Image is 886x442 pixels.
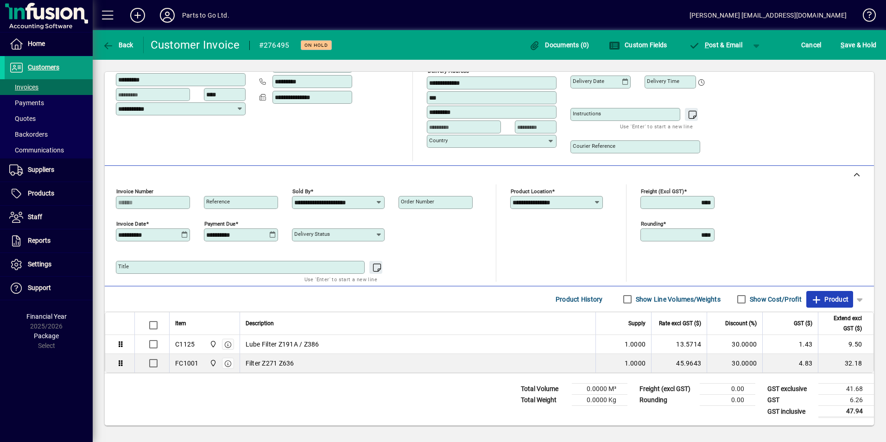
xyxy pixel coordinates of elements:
[28,260,51,268] span: Settings
[28,166,54,173] span: Suppliers
[116,221,146,227] mat-label: Invoice date
[657,340,701,349] div: 13.5714
[294,231,330,237] mat-label: Delivery status
[93,37,144,53] app-page-header-button: Back
[5,79,93,95] a: Invoices
[5,229,93,253] a: Reports
[762,354,818,373] td: 4.83
[9,83,38,91] span: Invoices
[102,41,133,49] span: Back
[811,292,848,307] span: Product
[9,115,36,122] span: Quotes
[801,38,822,52] span: Cancel
[818,354,873,373] td: 32.18
[206,198,230,205] mat-label: Reference
[28,40,45,47] span: Home
[26,313,67,320] span: Financial Year
[207,339,218,349] span: DAE - Bulk Store
[609,41,667,49] span: Custom Fields
[5,277,93,300] a: Support
[700,395,755,406] td: 0.00
[516,384,572,395] td: Total Volume
[246,359,294,368] span: Filter Z271 Z636
[763,395,818,406] td: GST
[705,41,709,49] span: P
[572,384,627,395] td: 0.0000 M³
[5,206,93,229] a: Staff
[647,78,679,84] mat-label: Delivery time
[841,38,876,52] span: ave & Hold
[9,99,44,107] span: Payments
[175,359,199,368] div: FC1001
[28,63,59,71] span: Customers
[28,284,51,291] span: Support
[429,137,448,144] mat-label: Country
[641,221,663,227] mat-label: Rounding
[620,121,693,132] mat-hint: Use 'Enter' to start a new line
[116,188,153,195] mat-label: Invoice number
[763,384,818,395] td: GST exclusive
[763,406,818,417] td: GST inclusive
[5,142,93,158] a: Communications
[700,384,755,395] td: 0.00
[5,158,93,182] a: Suppliers
[304,274,377,284] mat-hint: Use 'Enter' to start a new line
[689,41,742,49] span: ost & Email
[628,318,646,328] span: Supply
[856,2,874,32] a: Knowledge Base
[401,198,434,205] mat-label: Order number
[5,111,93,126] a: Quotes
[182,8,229,23] div: Parts to Go Ltd.
[28,237,51,244] span: Reports
[246,318,274,328] span: Description
[707,354,762,373] td: 30.0000
[527,37,592,53] button: Documents (0)
[707,335,762,354] td: 30.0000
[634,295,721,304] label: Show Line Volumes/Weights
[123,7,152,24] button: Add
[152,7,182,24] button: Profile
[607,37,670,53] button: Custom Fields
[818,335,873,354] td: 9.50
[748,295,802,304] label: Show Cost/Profit
[5,32,93,56] a: Home
[659,318,701,328] span: Rate excl GST ($)
[725,318,757,328] span: Discount (%)
[818,395,874,406] td: 6.26
[5,182,93,205] a: Products
[635,384,700,395] td: Freight (excl GST)
[259,38,290,53] div: #276495
[762,335,818,354] td: 1.43
[5,126,93,142] a: Backorders
[118,263,129,270] mat-label: Title
[573,78,604,84] mat-label: Delivery date
[625,340,646,349] span: 1.0000
[304,42,328,48] span: On hold
[806,291,853,308] button: Product
[9,146,64,154] span: Communications
[207,358,218,368] span: DAE - Bulk Store
[794,318,812,328] span: GST ($)
[573,143,615,149] mat-label: Courier Reference
[5,95,93,111] a: Payments
[657,359,701,368] div: 45.9643
[635,395,700,406] td: Rounding
[34,332,59,340] span: Package
[544,61,559,76] button: Choose address
[100,37,136,53] button: Back
[529,60,544,75] a: View on map
[556,292,603,307] span: Product History
[175,340,195,349] div: C1125
[799,37,824,53] button: Cancel
[511,188,552,195] mat-label: Product location
[28,213,42,221] span: Staff
[690,8,847,23] div: [PERSON_NAME] [EMAIL_ADDRESS][DOMAIN_NAME]
[641,188,684,195] mat-label: Freight (excl GST)
[175,318,186,328] span: Item
[573,110,601,117] mat-label: Instructions
[552,291,607,308] button: Product History
[572,395,627,406] td: 0.0000 Kg
[5,253,93,276] a: Settings
[292,188,310,195] mat-label: Sold by
[824,313,862,334] span: Extend excl GST ($)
